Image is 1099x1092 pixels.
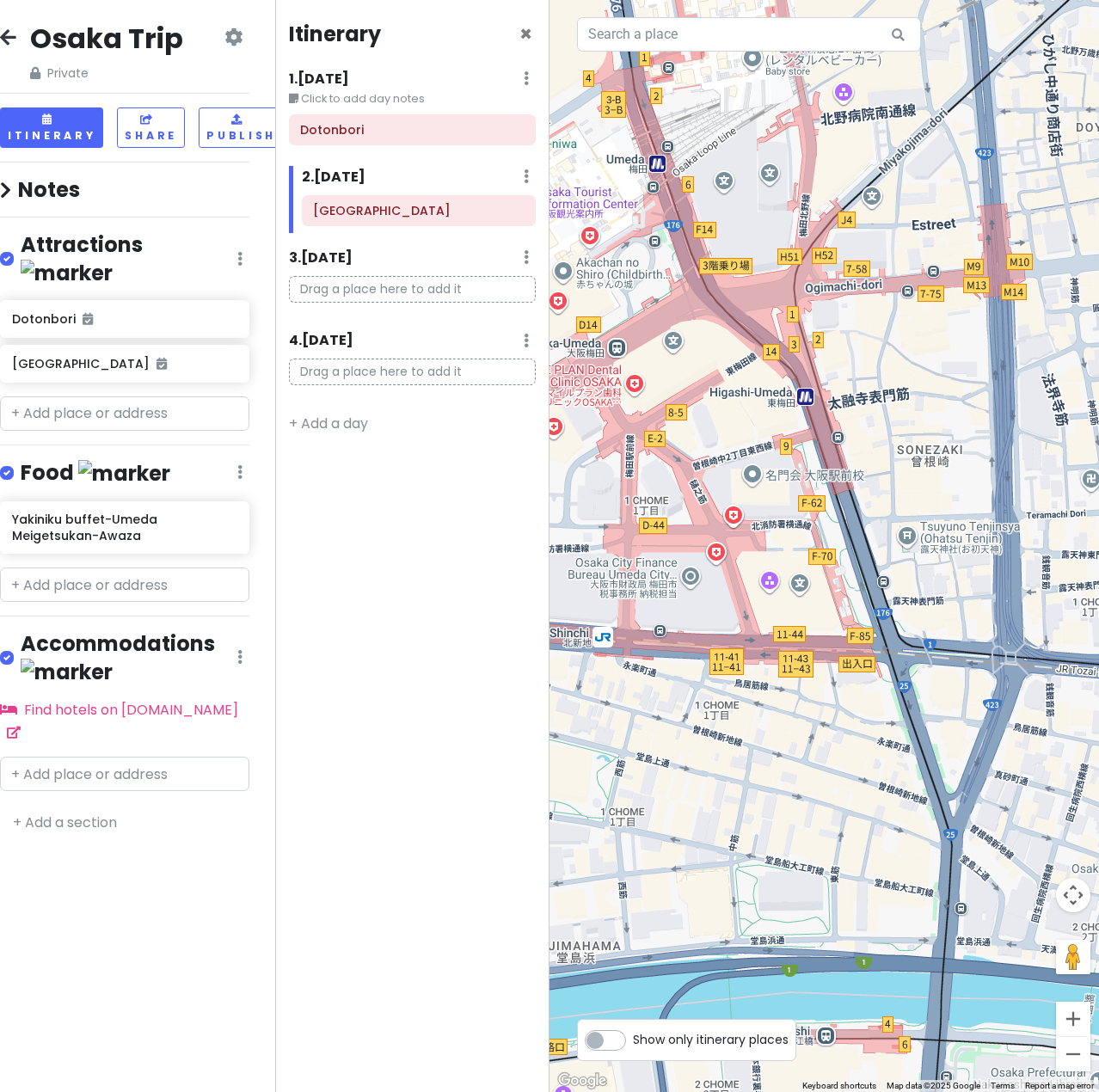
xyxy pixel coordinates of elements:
span: Map data ©2025 Google [887,1081,980,1090]
img: marker [21,260,113,286]
a: Open this area in Google Maps (opens a new window) [554,1070,611,1092]
button: Keyboard shortcuts [802,1080,876,1092]
a: Report a map error [1025,1081,1094,1090]
button: Publish [199,107,284,148]
span: Show only itinerary places [633,1030,789,1049]
button: Close [519,24,532,45]
h6: 1 . [DATE] [289,71,349,89]
p: Drag a place here to add it [289,359,537,385]
a: + Add a section [13,813,117,832]
button: Zoom out [1056,1037,1090,1071]
h6: Dotonbori [300,122,524,138]
i: Added to itinerary [157,358,167,370]
img: Google [554,1070,611,1092]
button: Zoom in [1056,1002,1090,1036]
h6: Yakiniku buffet-Umeda Meigetsukan-Awaza [12,512,236,543]
h6: Osaka Castle [313,203,524,218]
h6: [GEOGRAPHIC_DATA] [12,356,236,371]
small: Click to add day notes [289,90,537,107]
button: Drag Pegman onto the map to open Street View [1056,940,1090,974]
h4: Accommodations [21,630,237,685]
h6: 4 . [DATE] [289,332,353,350]
button: Map camera controls [1056,878,1090,912]
h4: Food [21,459,170,488]
a: + Add a day [289,414,368,433]
a: Terms (opens in new tab) [991,1081,1015,1090]
span: Close itinerary [519,20,532,48]
h4: Itinerary [289,21,381,47]
h2: Osaka Trip [30,21,183,57]
img: marker [78,460,170,487]
h6: 3 . [DATE] [289,249,353,267]
span: Private [30,64,183,83]
h4: Attractions [21,231,237,286]
p: Drag a place here to add it [289,276,537,303]
h6: Dotonbori [12,311,236,327]
input: Search a place [577,17,921,52]
h6: 2 . [DATE] [302,169,365,187]
img: marker [21,659,113,685]
button: Share [117,107,185,148]
i: Added to itinerary [83,313,93,325]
